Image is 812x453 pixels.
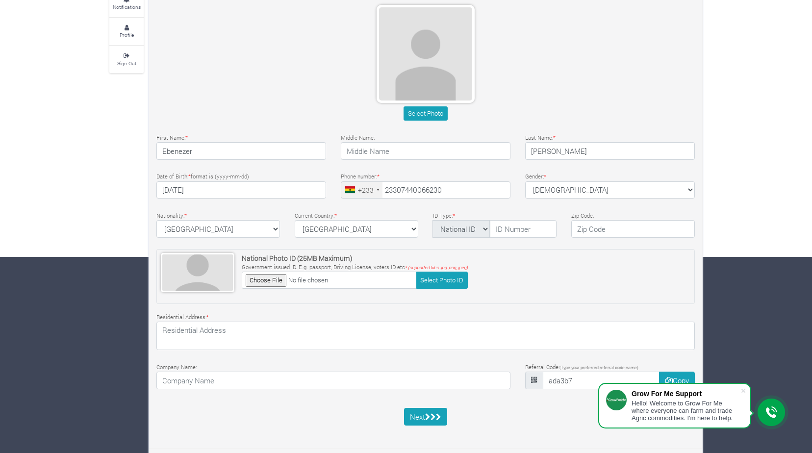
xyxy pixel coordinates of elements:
input: Phone Number [341,181,510,199]
label: Referral Code: [525,363,638,372]
button: Copy [659,372,695,389]
label: ID Type: [433,212,455,220]
label: Current Country: [295,212,337,220]
label: Residential Address: [156,313,209,322]
a: Sign Out [109,46,144,73]
div: +233 [358,185,374,195]
p: Government issued ID. E.g. passport, Driving License, voters ID etc [242,263,468,272]
label: Gender: [525,173,546,181]
button: Select Photo [404,106,447,121]
label: Company Name: [156,363,197,372]
input: ID Number [490,220,557,238]
small: Notifications [113,3,141,10]
label: Nationality: [156,212,187,220]
small: Profile [120,31,134,38]
label: Last Name: [525,134,556,142]
input: Middle Name [341,142,510,160]
input: First Name [156,142,326,160]
button: Select Photo ID [416,272,468,289]
input: Zip Code [571,220,695,238]
small: (Type your preferred referral code name) [559,365,638,370]
a: Profile [109,18,144,45]
input: Type Date of Birth (YYYY-MM-DD) [156,181,326,199]
button: Next [404,408,448,426]
label: First Name: [156,134,188,142]
input: Company Name [156,372,510,389]
label: Middle Name: [341,134,375,142]
div: Grow For Me Support [632,390,740,398]
div: Ghana (Gaana): +233 [341,182,382,199]
i: * (supported files .jpg, png, jpeg) [405,265,468,270]
label: Zip Code: [571,212,594,220]
label: Date of Birth: format is (yyyy-mm-dd) [156,173,249,181]
small: Sign Out [117,60,136,67]
input: Last Name [525,142,695,160]
div: Hello! Welcome to Grow For Me where everyone can farm and trade Agric commodities. I'm here to help. [632,400,740,422]
label: Phone number: [341,173,380,181]
strong: National Photo ID (25MB Maximum) [242,253,353,263]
